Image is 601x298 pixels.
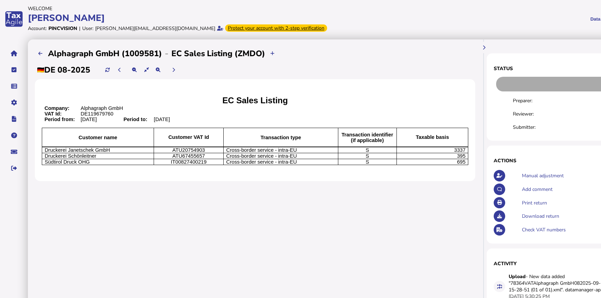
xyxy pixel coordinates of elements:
[261,135,301,140] span: Transaction type
[7,95,21,110] button: Manage settings
[162,48,171,59] div: -
[513,97,601,104] div: Preparer:
[494,184,505,195] button: Make a comment in the activity log.
[222,96,288,105] span: EC Sales Listing
[152,64,164,76] button: Make the return view larger
[48,48,162,59] h2: Alphagraph GmbH (1009581)
[172,147,205,153] span: ATU20754903
[494,210,505,222] button: Download return
[365,159,369,165] span: S
[7,79,21,94] button: Data manager
[7,144,21,159] button: Raise a support ticket
[168,134,209,140] b: Customer VAT Id
[226,153,297,159] span: Cross-border service - intra-EU
[123,117,147,122] b: Period to:
[497,284,502,289] i: Data for this filing changed
[114,64,125,76] button: Previous period
[494,197,505,209] button: Open printable view of return.
[81,111,114,117] span: DE119679760
[494,170,505,181] button: Make an adjustment to this return.
[217,26,223,31] i: Email verified
[45,117,75,122] b: Period from:
[168,64,179,76] button: Next period
[79,25,80,32] div: |
[457,159,465,165] span: 695
[28,25,47,32] div: Account:
[102,64,113,76] button: Refresh data for current period
[45,105,70,111] b: Company:
[7,128,21,143] button: Help pages
[7,112,21,126] button: Developer hub links
[45,153,96,159] span: Druckerei Schönleitner
[225,24,327,32] div: From Oct 1, 2025, 2-step verification will be required to login. Set it up now...
[341,132,393,143] b: Transaction identifier (if applicable)
[45,111,62,117] b: VAT Id:
[48,25,77,32] div: Pincvision
[7,161,21,176] button: Sign out
[454,147,466,153] span: 3337
[45,159,90,165] span: Südtirol Druck OHG
[28,5,399,12] div: Welcome
[172,153,205,159] span: ATU67455657
[7,46,21,61] button: Home
[171,159,207,165] span: IT00827400219
[35,48,46,59] button: Upload list
[513,124,601,131] div: Submitter:
[81,117,97,122] span: [DATE]
[365,153,369,159] span: S
[37,65,90,75] h2: DE 08-2025
[478,42,490,53] button: Hide
[81,105,123,111] span: Alphagraph GmbH
[45,147,110,153] span: Druckerei Janetschek GmbH
[129,64,140,76] button: Make the return view smaller
[82,25,93,32] div: User:
[226,159,297,165] span: Cross-border service - intra-EU
[416,134,449,140] span: Taxable basis
[267,48,278,59] button: Upload transactions
[28,12,399,24] div: [PERSON_NAME]
[365,147,369,153] span: S
[141,64,152,76] button: Reset the return view
[37,67,44,73] img: de.png
[154,117,170,122] span: [DATE]
[79,135,117,140] b: Customer name
[226,147,297,153] span: Cross-border service - intra-EU
[171,48,265,59] h2: EC Sales Listing (ZMDO)
[494,224,505,236] button: Check VAT numbers on return.
[457,153,465,159] span: 395
[7,62,21,77] button: Tasks
[95,25,215,32] div: [PERSON_NAME][EMAIL_ADDRESS][DOMAIN_NAME]
[509,273,526,280] strong: Upload
[513,111,601,117] div: Reviewer:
